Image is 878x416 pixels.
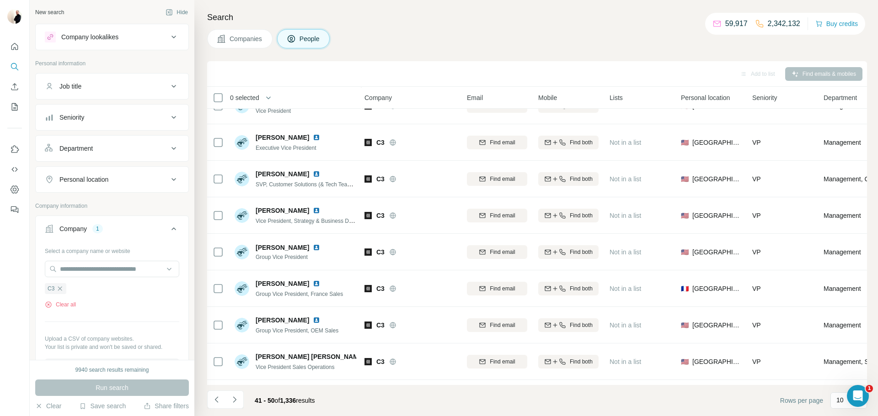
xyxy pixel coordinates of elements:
span: C3 [376,321,385,330]
span: Company [364,93,392,102]
button: Find email [467,355,527,369]
span: Personal location [681,93,730,102]
span: 41 - 50 [255,397,275,404]
button: Find email [467,136,527,149]
img: Logo of C3 [364,248,372,256]
img: Avatar [235,135,249,150]
span: SVP, Customer Solutions (& Tech Team, Solutions) [256,180,379,188]
span: [PERSON_NAME] [256,169,309,179]
span: [PERSON_NAME] [256,206,309,215]
span: C3 [48,284,54,293]
span: Find email [490,321,515,329]
span: Not in a list [610,102,641,110]
img: Logo of C3 [364,175,372,183]
img: LinkedIn logo [313,280,320,287]
span: Seniority [752,93,777,102]
span: [GEOGRAPHIC_DATA] [692,357,741,366]
button: Find both [538,209,599,222]
img: Avatar [235,318,249,332]
img: LinkedIn logo [313,134,320,141]
img: LinkedIn logo [313,244,320,251]
span: Find email [490,248,515,256]
span: Group Vice President [256,253,324,261]
span: Email [467,93,483,102]
span: [PERSON_NAME] [256,279,309,288]
img: Avatar [235,281,249,296]
span: C3 [376,357,385,366]
img: Avatar [235,245,249,259]
img: Avatar [235,172,249,186]
div: 9940 search results remaining [75,366,149,374]
button: Dashboard [7,181,22,198]
span: Management [824,247,861,257]
span: 🇺🇸 [681,211,689,220]
button: Buy credits [815,17,858,30]
button: Feedback [7,201,22,218]
button: Find both [538,318,599,332]
span: Find both [570,175,593,183]
button: Find both [538,245,599,259]
span: [GEOGRAPHIC_DATA] [692,174,741,184]
div: Personal location [59,175,108,184]
span: Executive Vice President [256,145,316,151]
span: [GEOGRAPHIC_DATA] [692,211,741,220]
span: Lists [610,93,623,102]
span: Not in a list [610,139,641,146]
span: Management [824,138,861,147]
img: LinkedIn logo [313,207,320,214]
span: Companies [230,34,263,43]
img: LinkedIn logo [313,316,320,324]
button: Use Surfe on LinkedIn [7,141,22,158]
span: [GEOGRAPHIC_DATA] [692,138,741,147]
span: Not in a list [610,321,641,329]
span: VP [752,285,761,292]
span: [GEOGRAPHIC_DATA] [692,284,741,293]
img: LinkedIn logo [313,170,320,178]
span: Not in a list [610,285,641,292]
span: [GEOGRAPHIC_DATA] [692,247,741,257]
span: Not in a list [610,358,641,365]
span: C3 [376,247,385,257]
button: Company1 [36,218,188,243]
p: Personal information [35,59,189,68]
span: Find email [490,358,515,366]
div: Department [59,144,93,153]
button: Enrich CSV [7,79,22,95]
span: Management [824,211,861,220]
p: 2,342,132 [768,18,800,29]
span: Mobile [538,93,557,102]
span: Management [824,321,861,330]
span: VP [752,175,761,183]
span: Department [824,93,857,102]
span: Find both [570,248,593,256]
span: VP [752,248,761,256]
button: Find both [538,136,599,149]
span: Find email [490,211,515,220]
span: Find both [570,358,593,366]
button: Personal location [36,169,188,190]
span: of [275,397,280,404]
span: Group Vice President, France Sales [256,291,343,297]
span: C3 [376,211,385,220]
button: Navigate to next page [225,390,244,409]
span: 1,336 [280,397,296,404]
button: Find email [467,209,527,222]
span: Not in a list [610,212,641,219]
h4: Search [207,11,867,24]
span: [PERSON_NAME] [256,133,309,142]
div: Job title [59,82,81,91]
span: 🇫🇷 [681,284,689,293]
span: Find both [570,321,593,329]
span: C3 [376,174,385,184]
button: Find both [538,172,599,186]
span: VP [752,139,761,146]
button: Find email [467,245,527,259]
button: Clear [35,401,61,411]
button: Search [7,58,22,75]
span: Vice President, Strategy & Business Development - C3 Federal [256,217,409,224]
button: Share filters [144,401,189,411]
span: 🇺🇸 [681,357,689,366]
button: Company lookalikes [36,26,188,48]
img: Logo of C3 [364,212,372,219]
div: Company lookalikes [61,32,118,42]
